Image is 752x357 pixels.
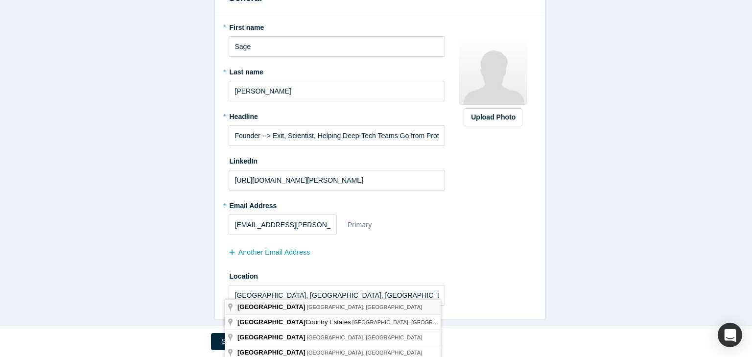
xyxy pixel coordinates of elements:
div: Upload Photo [471,112,515,122]
label: Headline [229,108,446,122]
span: [GEOGRAPHIC_DATA], [GEOGRAPHIC_DATA] [307,334,422,340]
span: [GEOGRAPHIC_DATA] [237,333,305,341]
span: [GEOGRAPHIC_DATA] [237,318,305,326]
label: First name [229,19,446,33]
span: [GEOGRAPHIC_DATA], [GEOGRAPHIC_DATA] [352,319,467,325]
label: Location [229,268,446,282]
span: [GEOGRAPHIC_DATA], [GEOGRAPHIC_DATA] [307,350,422,356]
span: [GEOGRAPHIC_DATA] [237,349,305,356]
div: Primary [347,216,373,234]
span: [GEOGRAPHIC_DATA], [GEOGRAPHIC_DATA] [307,304,422,310]
input: Enter a location [229,285,446,306]
button: Save & Continue [211,333,283,350]
span: Country Estates [237,318,352,326]
button: another Email Address [229,244,321,261]
span: [GEOGRAPHIC_DATA] [237,303,305,310]
img: Profile user default [459,36,527,105]
label: Email Address [229,197,277,211]
label: LinkedIn [229,153,258,167]
label: Last name [229,64,446,77]
input: Partner, CEO [229,125,446,146]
